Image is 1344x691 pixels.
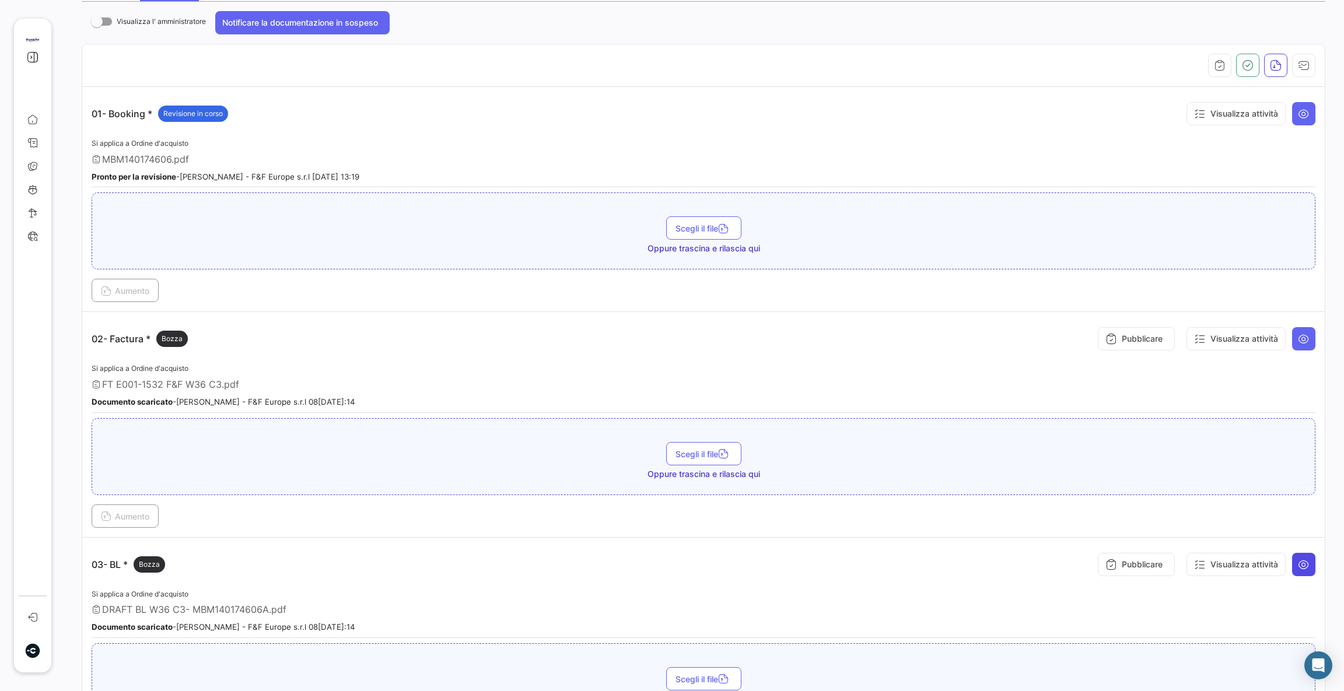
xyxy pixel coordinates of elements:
small: - [PERSON_NAME] - F&F Europe s.r.l [DATE] 13:19 [92,172,359,181]
button: Visualizza attività [1186,553,1286,576]
button: Pubblicare [1098,327,1175,350]
b: Pronto per la revisione [92,172,176,181]
b: Documento scaricato [92,397,173,406]
button: Pubblicare [1098,553,1175,576]
b: Documento scaricato [92,622,173,632]
p: 01- Booking * [92,106,228,122]
span: Si applica a Ordine d'acquisto [92,590,188,598]
div: Abrir Intercom Messenger [1304,651,1332,679]
button: Aumento [92,279,159,302]
span: Bozza [162,334,183,344]
button: Aumento [92,504,159,528]
span: FT E001-1532 F&F W36 C3.pdf [102,378,239,390]
button: Scegli il file [666,442,741,465]
small: - [PERSON_NAME] - F&F Europe s.r.l 08[DATE]:14 [92,397,355,406]
span: Oppure trascina e rilascia qui [647,243,760,254]
span: Si applica a Ordine d'acquisto [92,364,188,373]
span: Scegli il file [675,223,732,233]
span: Aumento [101,511,149,521]
span: Oppure trascina e rilascia qui [647,468,760,480]
span: Scegli il file [675,674,732,684]
button: Visualizza attività [1186,102,1286,125]
img: Logo+OrganicSur.png [25,33,40,48]
p: 02- Factura * [92,331,188,347]
button: Notificare la documentazione in sospeso [215,11,390,34]
button: Scegli il file [666,667,741,690]
span: Si applica a Ordine d'acquisto [92,139,188,148]
p: 03- BL * [92,556,165,573]
span: Bozza [139,559,160,570]
small: - [PERSON_NAME] - F&F Europe s.r.l 08[DATE]:14 [92,622,355,632]
span: DRAFT BL W36 C3- MBM140174606A.pdf [102,604,286,615]
span: Scegli il file [675,449,732,459]
span: Revisione in corso [163,108,223,119]
span: MBM140174606.pdf [102,153,189,165]
span: Aumento [101,286,149,296]
button: Scegli il file [666,216,741,240]
span: Visualizza l' amministratore [117,15,206,29]
button: Visualizza attività [1186,327,1286,350]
